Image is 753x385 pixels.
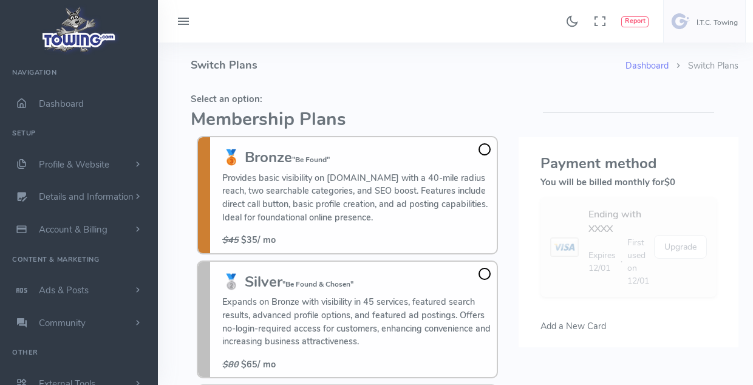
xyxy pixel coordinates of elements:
[621,255,622,268] span: ·
[191,110,504,130] h2: Membership Plans
[39,284,89,296] span: Ads & Posts
[621,16,649,27] button: Report
[222,274,491,290] h3: 🥈 Silver
[627,236,654,287] span: First used on 12/01
[282,279,353,289] small: "Be Found & Chosen"
[671,12,690,31] img: user-image
[222,234,239,246] s: $45
[191,43,625,88] h4: Switch Plans
[39,158,109,171] span: Profile & Website
[550,237,579,257] img: card image
[241,358,257,370] b: $65
[292,155,330,165] small: "Be Found"
[191,94,504,104] h5: Select an option:
[540,155,717,171] h3: Payment method
[39,223,107,236] span: Account & Billing
[540,177,717,187] h5: You will be billed monthly for
[654,235,707,259] button: Upgrade
[664,176,675,188] span: $0
[241,234,257,246] b: $35
[625,60,669,72] a: Dashboard
[588,207,654,236] div: Ending with XXXX
[39,191,134,203] span: Details and Information
[222,149,491,165] h3: 🥉 Bronze
[669,60,738,73] li: Switch Plans
[39,317,86,329] span: Community
[39,98,84,110] span: Dashboard
[697,19,738,27] h6: I.T.C. Towing
[540,320,606,332] span: Add a New Card
[222,234,276,246] span: / mo
[588,249,616,274] span: Expires 12/01
[38,4,120,55] img: logo
[222,172,491,224] p: Provides basic visibility on [DOMAIN_NAME] with a 40-mile radius reach, two searchable categories...
[222,296,491,348] p: Expands on Bronze with visibility in 45 services, featured search results, advanced profile optio...
[222,358,276,370] span: / mo
[222,358,239,370] s: $80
